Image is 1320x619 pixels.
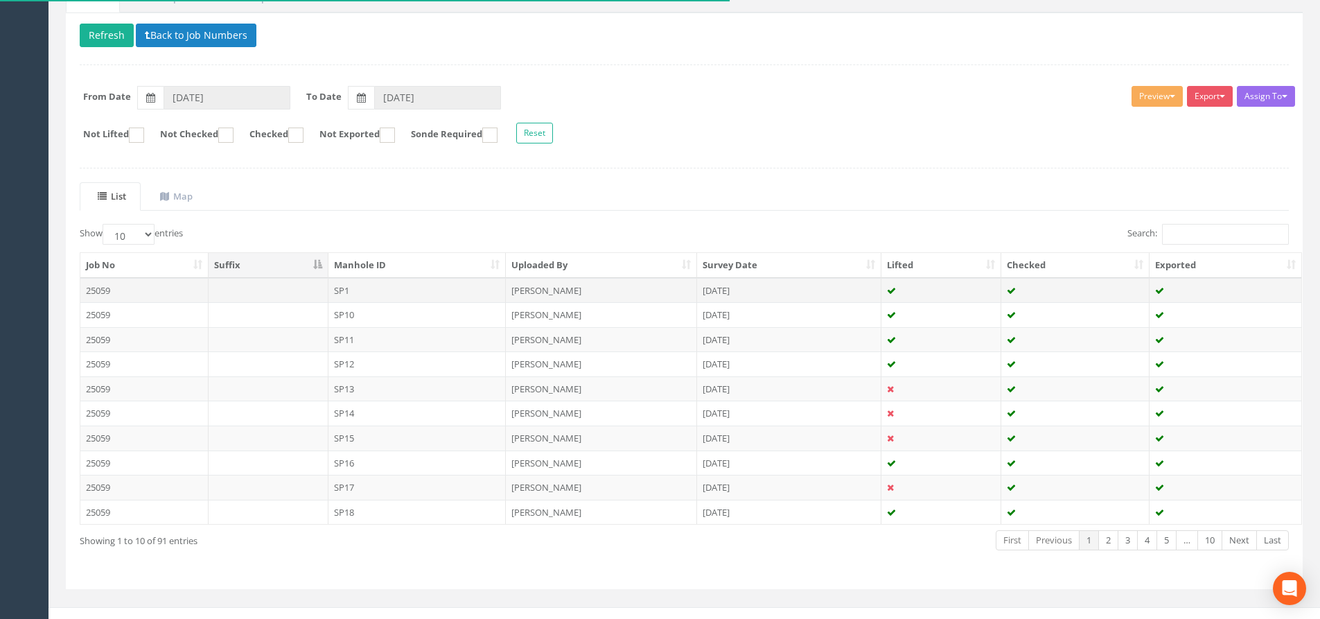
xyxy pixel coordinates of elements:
td: SP11 [328,327,507,352]
a: … [1176,530,1198,550]
td: SP15 [328,426,507,451]
a: 10 [1197,530,1222,550]
th: Checked: activate to sort column ascending [1001,253,1150,278]
th: Manhole ID: activate to sort column ascending [328,253,507,278]
a: 3 [1118,530,1138,550]
td: [PERSON_NAME] [506,351,697,376]
td: [DATE] [697,302,881,327]
label: To Date [306,90,342,103]
td: SP12 [328,351,507,376]
a: Next [1222,530,1257,550]
uib-tab-heading: Map [160,190,193,202]
td: [PERSON_NAME] [506,401,697,426]
td: SP10 [328,302,507,327]
td: 25059 [80,401,209,426]
div: Open Intercom Messenger [1273,572,1306,605]
td: [PERSON_NAME] [506,451,697,476]
td: [DATE] [697,401,881,426]
td: SP14 [328,401,507,426]
td: [DATE] [697,376,881,401]
a: First [996,530,1029,550]
td: 25059 [80,500,209,525]
button: Refresh [80,24,134,47]
a: 2 [1098,530,1118,550]
td: [DATE] [697,426,881,451]
label: From Date [83,90,131,103]
a: 1 [1079,530,1099,550]
input: Search: [1162,224,1289,245]
td: SP17 [328,475,507,500]
label: Show entries [80,224,183,245]
a: Last [1256,530,1289,550]
th: Job No: activate to sort column ascending [80,253,209,278]
td: [DATE] [697,500,881,525]
td: [PERSON_NAME] [506,376,697,401]
td: [PERSON_NAME] [506,278,697,303]
td: 25059 [80,302,209,327]
a: Previous [1028,530,1080,550]
td: 25059 [80,327,209,352]
td: [DATE] [697,278,881,303]
td: [PERSON_NAME] [506,426,697,451]
td: [PERSON_NAME] [506,327,697,352]
button: Back to Job Numbers [136,24,256,47]
button: Preview [1132,86,1183,107]
label: Not Checked [146,128,234,143]
th: Exported: activate to sort column ascending [1150,253,1301,278]
td: 25059 [80,451,209,476]
th: Suffix: activate to sort column descending [209,253,328,278]
td: 25059 [80,426,209,451]
input: To Date [374,86,501,110]
td: 25059 [80,278,209,303]
td: [DATE] [697,327,881,352]
td: 25059 [80,351,209,376]
button: Assign To [1237,86,1295,107]
button: Export [1187,86,1233,107]
a: List [80,182,141,211]
td: 25059 [80,376,209,401]
th: Lifted: activate to sort column ascending [881,253,1002,278]
td: [PERSON_NAME] [506,475,697,500]
label: Not Lifted [69,128,144,143]
td: SP13 [328,376,507,401]
td: [PERSON_NAME] [506,302,697,327]
th: Uploaded By: activate to sort column ascending [506,253,697,278]
button: Reset [516,123,553,143]
a: 5 [1156,530,1177,550]
td: SP18 [328,500,507,525]
td: [DATE] [697,451,881,476]
td: 25059 [80,475,209,500]
label: Not Exported [306,128,395,143]
td: [PERSON_NAME] [506,500,697,525]
a: Map [142,182,207,211]
select: Showentries [103,224,155,245]
td: [DATE] [697,351,881,376]
label: Sonde Required [397,128,498,143]
td: SP1 [328,278,507,303]
th: Survey Date: activate to sort column ascending [697,253,881,278]
label: Search: [1127,224,1289,245]
input: From Date [164,86,290,110]
uib-tab-heading: List [98,190,126,202]
label: Checked [236,128,303,143]
td: [DATE] [697,475,881,500]
td: SP16 [328,451,507,476]
a: 4 [1137,530,1157,550]
div: Showing 1 to 10 of 91 entries [80,529,572,548]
